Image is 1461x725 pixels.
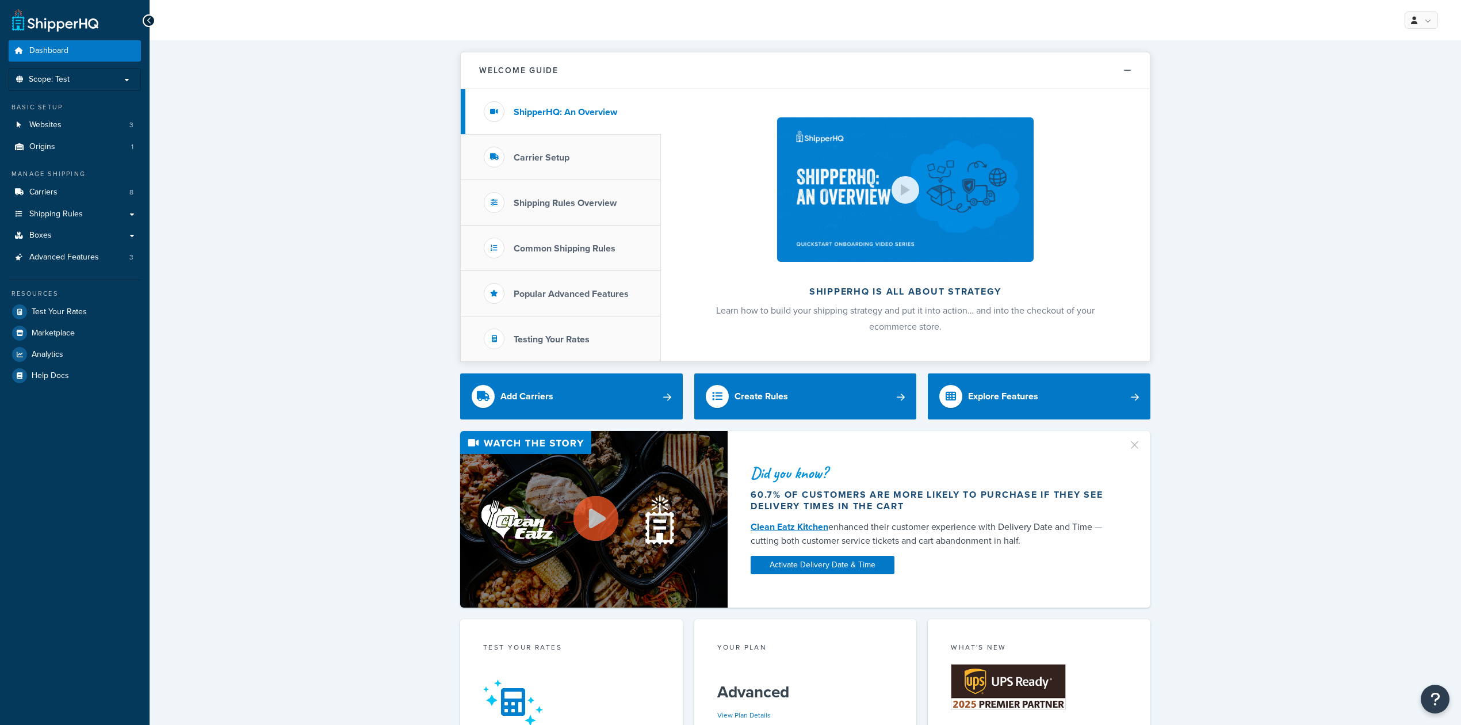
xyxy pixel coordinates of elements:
li: Carriers [9,182,141,203]
div: Explore Features [968,388,1038,405]
span: 3 [129,253,133,262]
h2: ShipperHQ is all about strategy [691,287,1119,297]
div: Did you know? [751,465,1114,481]
span: Test Your Rates [32,307,87,317]
span: Boxes [29,231,52,241]
span: Help Docs [32,371,69,381]
span: 3 [129,120,133,130]
span: Carriers [29,188,58,197]
button: Open Resource Center [1421,685,1449,713]
div: Your Plan [717,642,894,655]
h2: Welcome Guide [479,66,559,75]
a: Explore Features [928,373,1150,419]
img: Video thumbnail [460,431,728,608]
div: What's New [951,642,1127,655]
h3: Common Shipping Rules [514,243,615,254]
li: Websites [9,115,141,136]
span: Marketplace [32,329,75,338]
a: Carriers8 [9,182,141,203]
li: Advanced Features [9,247,141,268]
a: Clean Eatz Kitchen [751,520,828,533]
span: 1 [131,142,133,152]
span: Advanced Features [29,253,99,262]
div: Test your rates [483,642,660,655]
div: Create Rules [735,388,788,405]
button: Welcome Guide [461,52,1150,89]
h3: Popular Advanced Features [514,289,629,299]
span: Analytics [32,350,63,360]
a: Activate Delivery Date & Time [751,556,894,574]
a: Boxes [9,225,141,246]
a: Add Carriers [460,373,683,419]
span: Websites [29,120,62,130]
div: enhanced their customer experience with Delivery Date and Time — cutting both customer service ti... [751,520,1114,548]
li: Origins [9,136,141,158]
div: 60.7% of customers are more likely to purchase if they see delivery times in the cart [751,489,1114,512]
a: View Plan Details [717,710,771,720]
a: Websites3 [9,115,141,136]
div: Resources [9,289,141,299]
h3: Testing Your Rates [514,334,590,345]
a: Shipping Rules [9,204,141,225]
h3: ShipperHQ: An Overview [514,107,617,117]
a: Dashboard [9,40,141,62]
span: Learn how to build your shipping strategy and put it into action… and into the checkout of your e... [716,304,1095,333]
a: Advanced Features3 [9,247,141,268]
span: Dashboard [29,46,68,56]
span: Shipping Rules [29,209,83,219]
a: Help Docs [9,365,141,386]
span: Origins [29,142,55,152]
div: Basic Setup [9,102,141,112]
div: Add Carriers [500,388,553,405]
h5: Advanced [717,683,894,701]
h3: Carrier Setup [514,152,569,163]
span: Scope: Test [29,75,70,85]
a: Analytics [9,344,141,365]
img: ShipperHQ is all about strategy [777,117,1034,262]
a: Origins1 [9,136,141,158]
a: Test Your Rates [9,302,141,322]
a: Marketplace [9,323,141,344]
h3: Shipping Rules Overview [514,198,617,208]
span: 8 [129,188,133,197]
a: Create Rules [694,373,917,419]
div: Manage Shipping [9,169,141,179]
